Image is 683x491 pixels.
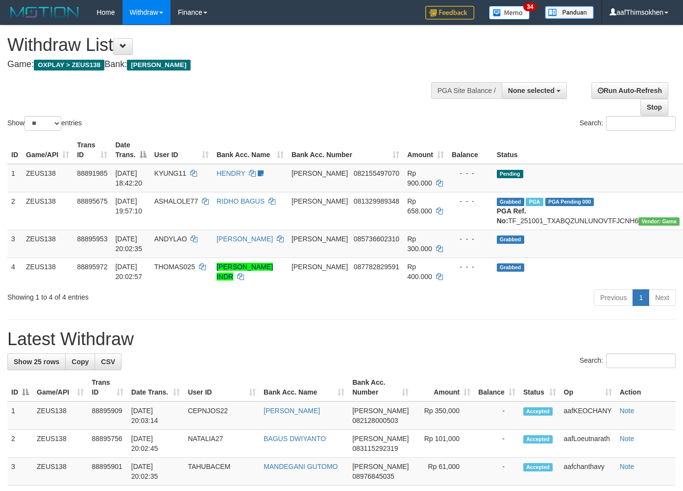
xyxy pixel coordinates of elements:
[497,235,524,244] span: Grabbed
[560,374,616,401] th: Op: activate to sort column ascending
[7,458,33,486] td: 3
[7,230,22,257] td: 3
[474,430,519,458] td: -
[7,60,445,70] h4: Game: Bank:
[77,197,107,205] span: 88895675
[620,435,634,443] a: Note
[22,230,73,257] td: ZEUS138
[7,430,33,458] td: 2
[127,401,184,430] td: [DATE] 20:03:14
[217,263,273,281] a: [PERSON_NAME] INDR
[7,329,676,349] h1: Latest Withdraw
[497,263,524,272] span: Grabbed
[65,353,95,370] a: Copy
[73,136,111,164] th: Trans ID: activate to sort column ascending
[217,197,265,205] a: RIDHO BAGUS
[292,235,348,243] span: [PERSON_NAME]
[352,435,409,443] span: [PERSON_NAME]
[489,6,530,20] img: Button%20Memo.svg
[154,235,187,243] span: ANDYLAO
[150,136,213,164] th: User ID: activate to sort column ascending
[213,136,288,164] th: Bank Acc. Name: activate to sort column ascending
[474,458,519,486] td: -
[407,263,432,281] span: Rp 400.000
[545,198,594,206] span: PGA Pending
[34,60,104,70] span: OXPLAY > ZEUS138
[452,262,489,272] div: - - -
[354,169,399,177] span: Copy 082155497070 to clipboard
[519,374,560,401] th: Status: activate to sort column ascending
[115,263,142,281] span: [DATE] 20:02:57
[127,430,184,458] td: [DATE] 20:02:45
[474,374,519,401] th: Balance: activate to sort column ascending
[77,169,107,177] span: 88891985
[431,82,502,99] div: PGA Site Balance /
[348,374,413,401] th: Bank Acc. Number: activate to sort column ascending
[264,435,326,443] a: BAGUS DWIYANTO
[264,407,320,415] a: [PERSON_NAME]
[560,430,616,458] td: aafLoeutnarath
[413,458,474,486] td: Rp 61,000
[7,353,66,370] a: Show 25 rows
[260,374,348,401] th: Bank Acc. Name: activate to sort column ascending
[7,116,82,131] label: Show entries
[7,401,33,430] td: 1
[640,99,668,116] a: Stop
[115,169,142,187] span: [DATE] 18:42:20
[127,374,184,401] th: Date Trans.: activate to sort column ascending
[101,358,115,366] span: CSV
[497,198,524,206] span: Grabbed
[497,170,523,178] span: Pending
[288,136,403,164] th: Bank Acc. Number: activate to sort column ascending
[452,168,489,178] div: - - -
[452,196,489,206] div: - - -
[616,374,676,401] th: Action
[7,192,22,230] td: 2
[154,197,198,205] span: ASHALOLE77
[649,289,676,306] a: Next
[448,136,493,164] th: Balance
[217,169,245,177] a: HENDRY
[352,444,398,452] span: Copy 083115292319 to clipboard
[292,169,348,177] span: [PERSON_NAME]
[354,263,399,271] span: Copy 087782829591 to clipboard
[115,197,142,215] span: [DATE] 19:57:10
[77,263,107,271] span: 88895972
[352,407,409,415] span: [PERSON_NAME]
[22,136,73,164] th: Game/API: activate to sort column ascending
[591,82,668,99] a: Run Auto-Refresh
[580,353,676,368] label: Search:
[352,472,394,480] span: Copy 08976845035 to clipboard
[526,198,543,206] span: Marked by aafanarl
[184,401,260,430] td: CEPNJOS22
[633,289,649,306] a: 1
[606,116,676,131] input: Search:
[184,430,260,458] td: NATALIA27
[7,288,277,302] div: Showing 1 to 4 of 4 entries
[88,458,127,486] td: 88895901
[7,5,82,20] img: MOTION_logo.png
[425,6,474,20] img: Feedback.jpg
[523,407,553,416] span: Accepted
[413,430,474,458] td: Rp 101,000
[413,401,474,430] td: Rp 350,000
[115,235,142,253] span: [DATE] 20:02:35
[523,463,553,471] span: Accepted
[95,353,122,370] a: CSV
[523,435,553,444] span: Accepted
[7,164,22,192] td: 1
[88,430,127,458] td: 88895756
[22,257,73,285] td: ZEUS138
[77,235,107,243] span: 88895953
[33,458,88,486] td: ZEUS138
[7,257,22,285] td: 4
[352,463,409,470] span: [PERSON_NAME]
[606,353,676,368] input: Search:
[7,35,445,55] h1: Withdraw List
[72,358,89,366] span: Copy
[184,374,260,401] th: User ID: activate to sort column ascending
[22,164,73,192] td: ZEUS138
[33,430,88,458] td: ZEUS138
[14,358,59,366] span: Show 25 rows
[545,6,594,19] img: panduan.png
